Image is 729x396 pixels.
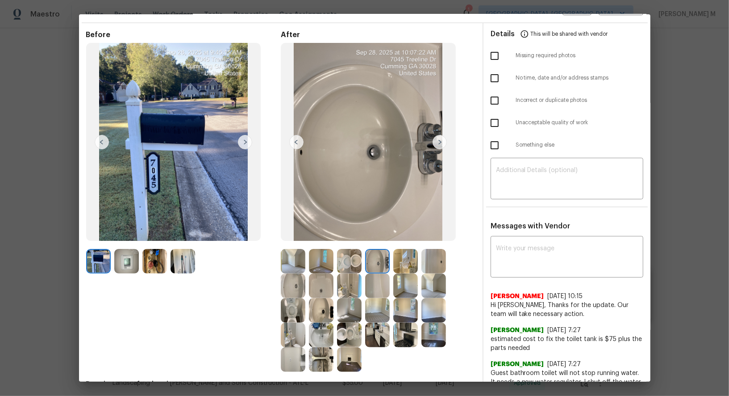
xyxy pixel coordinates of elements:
[86,380,475,389] span: Requirements for cleaning
[491,369,643,396] span: Guest bathroom toilet will not stop running water. It needs a new water regulator. I shut off the...
[491,326,544,335] span: [PERSON_NAME]
[516,97,643,104] span: Incorrect or duplicate photos
[483,112,650,134] div: Unacceptable quality of work
[548,361,581,367] span: [DATE] 7:27
[491,360,544,369] span: [PERSON_NAME]
[516,74,643,82] span: No time, date and/or address stamps
[483,89,650,112] div: Incorrect or duplicate photos
[238,135,252,149] img: right-chevron-button-url
[516,141,643,149] span: Something else
[95,135,109,149] img: left-chevron-button-url
[86,30,281,39] span: Before
[289,135,304,149] img: left-chevron-button-url
[491,335,643,353] span: estimated cost to fix the toilet tank is $75 plus the parts needed
[483,134,650,156] div: Something else
[531,23,608,45] span: This will be shared with vendor
[491,23,515,45] span: Details
[483,67,650,89] div: No time, date and/or address stamps
[548,293,583,299] span: [DATE] 10:15
[491,223,571,230] span: Messages with Vendor
[483,45,650,67] div: Missing required photos
[516,52,643,59] span: Missing required photos
[491,292,544,301] span: [PERSON_NAME]
[491,301,643,319] span: Hi [PERSON_NAME], Thanks for the update. Our team will take necessary action.
[516,119,643,126] span: Unacceptable quality of work
[281,30,475,39] span: After
[433,135,447,149] img: right-chevron-button-url
[548,327,581,333] span: [DATE] 7:27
